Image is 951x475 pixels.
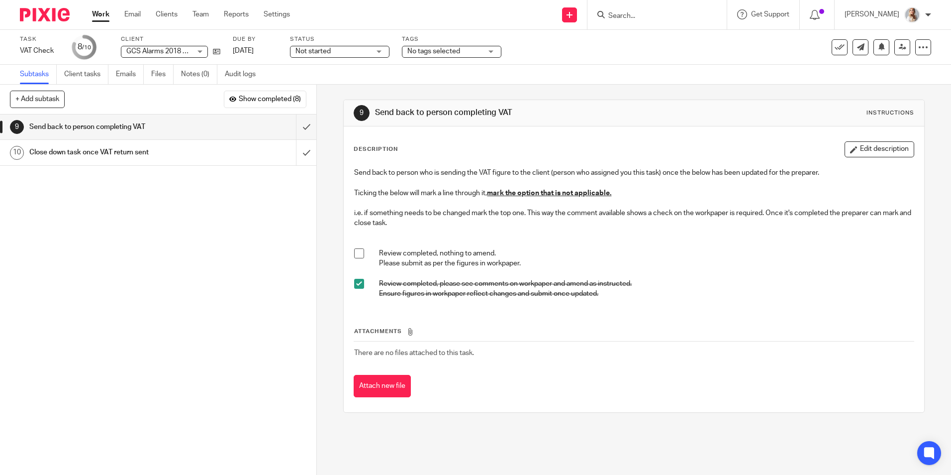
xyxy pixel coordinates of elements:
[379,248,913,269] p: Review completed, nothing to amend. Please submit as per the figures in workpaper.
[225,65,263,84] a: Audit logs
[845,9,899,19] p: [PERSON_NAME]
[192,9,209,19] a: Team
[224,91,306,108] button: Show completed (8)
[264,9,290,19] a: Settings
[290,35,389,43] label: Status
[379,279,913,299] p: Review completed, please see comments on workpaper and amend as instructed. Ensure figures in wor...
[354,375,411,397] button: Attach new file
[20,35,60,43] label: Task
[295,48,331,55] span: Not started
[407,48,460,55] span: No tags selected
[29,119,200,134] h1: Send back to person completing VAT
[10,120,24,134] div: 9
[375,108,655,118] h1: Send back to person completing VAT
[233,35,278,43] label: Due by
[124,9,141,19] a: Email
[354,350,474,356] span: There are no files attached to this task.
[92,9,109,19] a: Work
[116,65,144,84] a: Emails
[151,65,174,84] a: Files
[354,105,370,121] div: 9
[354,145,398,153] p: Description
[224,9,249,19] a: Reports
[20,46,60,56] div: VAT Check
[121,35,220,43] label: Client
[181,65,217,84] a: Notes (0)
[64,65,108,84] a: Client tasks
[751,11,789,18] span: Get Support
[10,91,65,108] button: + Add subtask
[845,141,914,157] button: Edit description
[10,146,24,160] div: 10
[20,65,57,84] a: Subtasks
[904,7,920,23] img: IMG_9968.jpg
[487,190,611,197] u: mark the option that is not applicable.
[82,45,91,50] small: /10
[354,329,402,334] span: Attachments
[233,47,254,54] span: [DATE]
[607,12,697,21] input: Search
[126,48,206,55] span: GCS Alarms 2018 Limited
[354,208,913,229] p: i.e. if something needs to be changed mark the top one. This way the comment available shows a ch...
[20,8,70,21] img: Pixie
[354,188,913,198] p: Ticking the below will mark a line through it,
[402,35,501,43] label: Tags
[78,41,91,53] div: 8
[156,9,178,19] a: Clients
[354,168,913,178] p: Send back to person who is sending the VAT figure to the client (person who assigned you this tas...
[239,96,301,104] span: Show completed (8)
[29,145,200,160] h1: Close down task once VAT return sent
[866,109,914,117] div: Instructions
